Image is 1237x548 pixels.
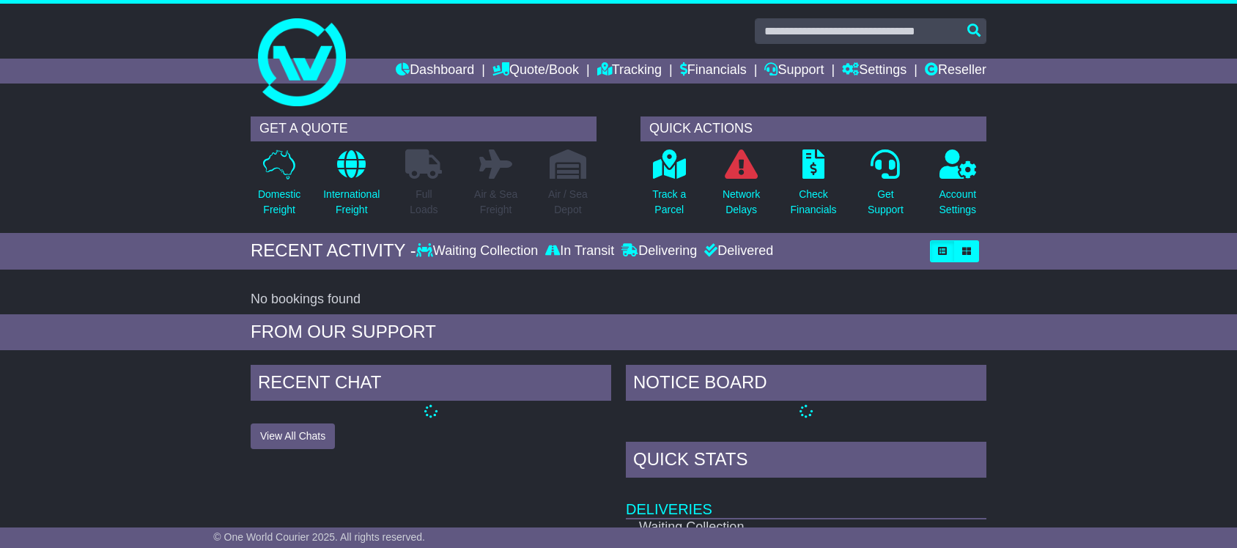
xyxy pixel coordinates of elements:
[626,442,986,481] div: Quick Stats
[405,187,442,218] p: Full Loads
[701,243,773,259] div: Delivered
[618,243,701,259] div: Delivering
[323,187,380,218] p: International Freight
[868,187,904,218] p: Get Support
[396,59,474,84] a: Dashboard
[651,149,687,226] a: Track aParcel
[842,59,906,84] a: Settings
[626,519,934,536] td: Waiting Collection
[251,423,335,449] button: View All Chats
[542,243,618,259] div: In Transit
[258,187,300,218] p: Domestic Freight
[257,149,301,226] a: DomesticFreight
[548,187,588,218] p: Air / Sea Depot
[492,59,579,84] a: Quote/Book
[251,116,597,141] div: GET A QUOTE
[925,59,986,84] a: Reseller
[597,59,662,84] a: Tracking
[251,292,986,308] div: No bookings found
[213,531,425,543] span: © One World Courier 2025. All rights reserved.
[322,149,380,226] a: InternationalFreight
[791,187,837,218] p: Check Financials
[939,149,978,226] a: AccountSettings
[680,59,747,84] a: Financials
[723,187,760,218] p: Network Delays
[251,322,986,343] div: FROM OUR SUPPORT
[251,365,611,404] div: RECENT CHAT
[626,481,986,519] td: Deliveries
[474,187,517,218] p: Air & Sea Freight
[939,187,977,218] p: Account Settings
[790,149,838,226] a: CheckFinancials
[640,116,986,141] div: QUICK ACTIONS
[722,149,761,226] a: NetworkDelays
[416,243,542,259] div: Waiting Collection
[764,59,824,84] a: Support
[251,240,416,262] div: RECENT ACTIVITY -
[626,365,986,404] div: NOTICE BOARD
[867,149,904,226] a: GetSupport
[652,187,686,218] p: Track a Parcel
